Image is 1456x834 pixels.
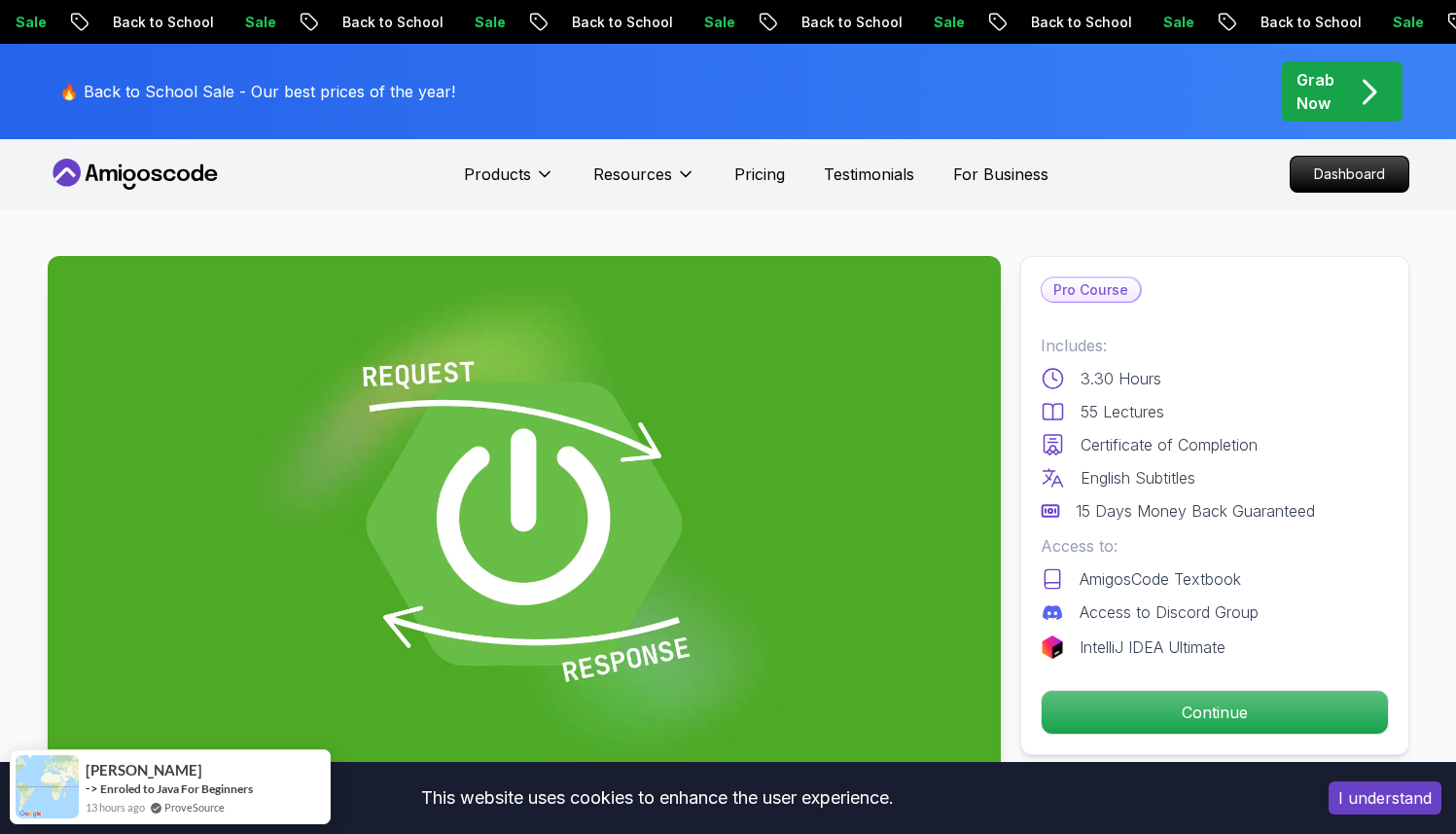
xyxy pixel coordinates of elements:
[1080,567,1241,591] p: AmigosCode Textbook
[1081,433,1258,456] p: Certificate of Completion
[1041,334,1389,357] p: Includes:
[555,13,688,32] p: Back to School
[1014,13,1147,32] p: Back to School
[15,777,1299,819] div: This website uses cookies to enhance the user experience.
[464,163,531,186] p: Products
[1041,534,1389,558] p: Access to:
[86,762,202,779] span: [PERSON_NAME]
[1147,13,1209,32] p: Sale
[688,13,750,32] p: Sale
[1081,466,1195,490] p: English Subtitles
[1042,691,1388,734] p: Continue
[48,256,1001,792] img: building-apis-with-spring-boot_thumbnail
[1244,13,1376,32] p: Back to School
[96,13,229,32] p: Back to School
[86,780,98,796] span: ->
[1041,635,1064,659] img: jetbrains logo
[824,163,914,186] a: Testimonials
[953,163,1048,186] a: For Business
[458,13,520,32] p: Sale
[734,163,785,186] a: Pricing
[1041,690,1389,735] button: Continue
[1076,499,1315,523] p: 15 Days Money Back Guaranteed
[1081,400,1164,423] p: 55 Lectures
[1080,635,1225,659] p: IntelliJ IDEA Ultimate
[86,799,145,816] span: 13 hours ago
[326,13,458,32] p: Back to School
[1329,781,1441,815] button: Accept cookies
[1290,156,1409,193] a: Dashboard
[100,781,253,796] a: Enroled to Java For Beginners
[593,163,695,201] button: Resources
[464,163,554,201] button: Products
[1081,367,1161,390] p: 3.30 Hours
[16,755,79,818] img: provesource social proof notification image
[1296,68,1334,115] p: Grab Now
[1376,13,1438,32] p: Sale
[1080,600,1259,624] p: Access to Discord Group
[164,799,225,816] a: ProveSource
[229,13,291,32] p: Sale
[785,13,917,32] p: Back to School
[1042,278,1140,302] p: Pro Course
[59,80,455,103] p: 🔥 Back to School Sale - Our best prices of the year!
[1291,157,1408,192] p: Dashboard
[917,13,979,32] p: Sale
[593,163,672,186] p: Resources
